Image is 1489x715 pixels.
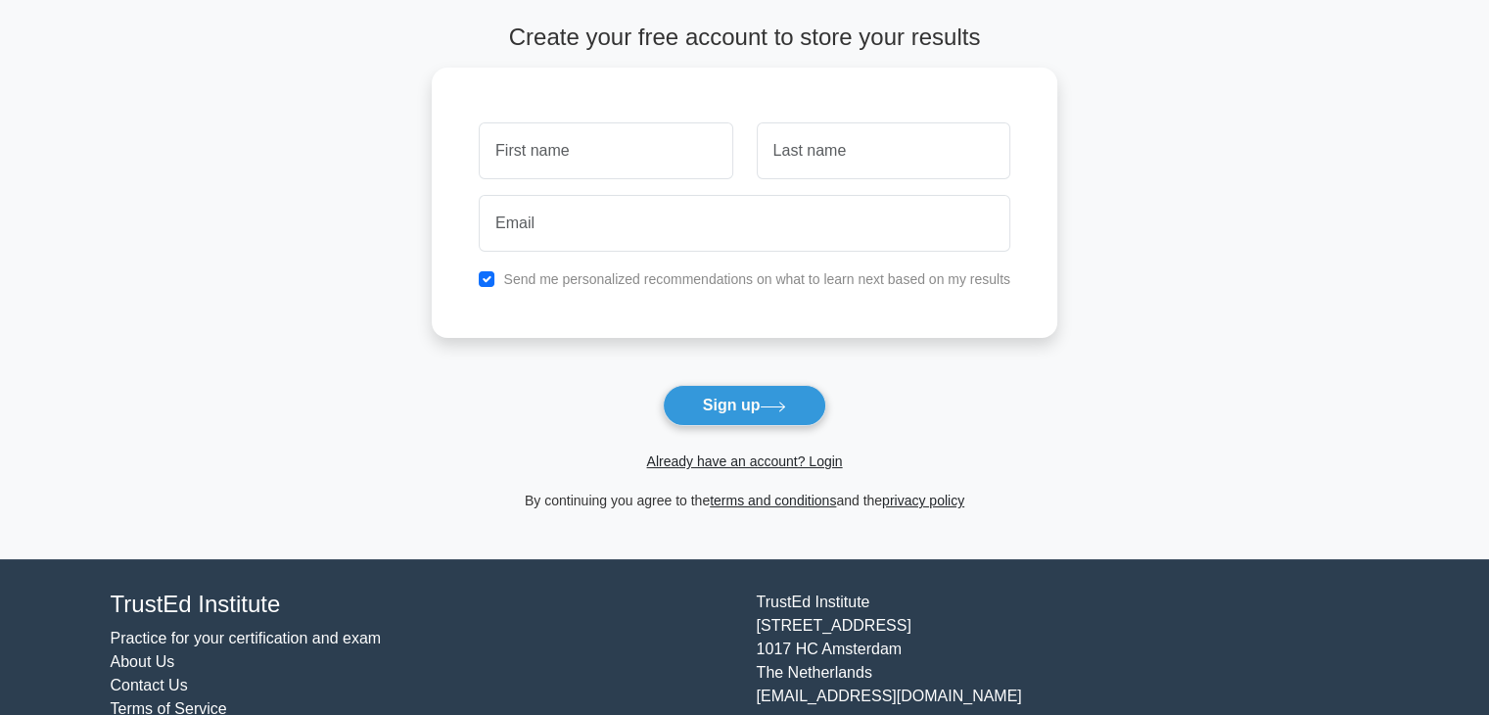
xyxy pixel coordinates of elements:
[111,653,175,670] a: About Us
[710,493,836,508] a: terms and conditions
[479,122,732,179] input: First name
[663,385,827,426] button: Sign up
[432,24,1057,52] h4: Create your free account to store your results
[646,453,842,469] a: Already have an account? Login
[111,677,188,693] a: Contact Us
[111,591,733,619] h4: TrustEd Institute
[882,493,964,508] a: privacy policy
[420,489,1069,512] div: By continuing you agree to the and the
[503,271,1010,287] label: Send me personalized recommendations on what to learn next based on my results
[111,630,382,646] a: Practice for your certification and exam
[757,122,1010,179] input: Last name
[479,195,1010,252] input: Email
